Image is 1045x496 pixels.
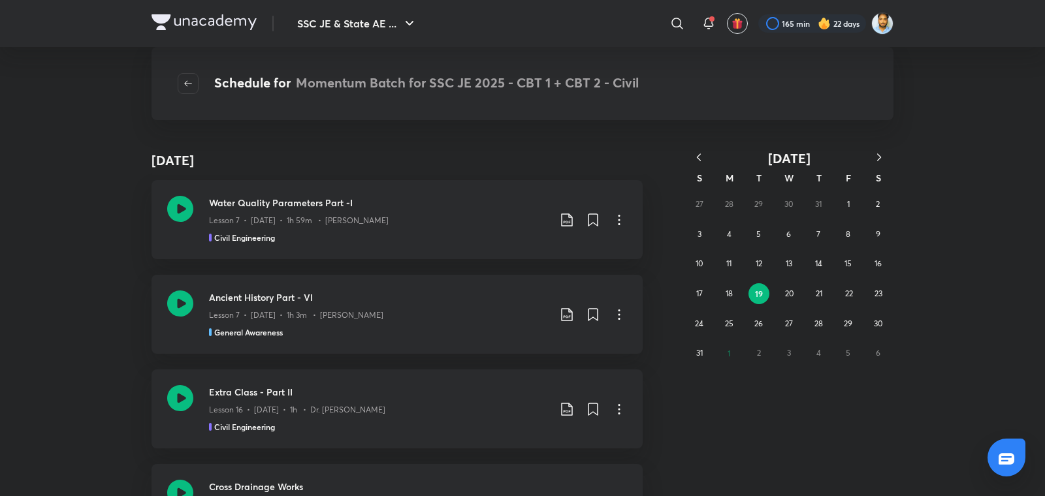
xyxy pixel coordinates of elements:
button: August 12, 2025 [748,253,769,274]
abbr: August 12, 2025 [756,258,762,268]
button: August 17, 2025 [689,283,710,304]
button: avatar [727,13,748,34]
button: August 8, 2025 [838,224,859,245]
button: August 23, 2025 [868,283,889,304]
h3: Water Quality Parameters Part -I [209,196,549,209]
button: August 26, 2025 [748,313,769,334]
button: August 4, 2025 [718,224,739,245]
a: Extra Class - Part IILesson 16 • [DATE] • 1h • Dr. [PERSON_NAME]Civil Engineering [152,369,643,448]
button: August 1, 2025 [838,194,859,215]
abbr: Thursday [816,172,822,184]
abbr: Monday [726,172,733,184]
h3: Extra Class - Part II [209,385,549,399]
abbr: August 13, 2025 [786,258,792,268]
h4: [DATE] [152,151,194,170]
p: Lesson 7 • [DATE] • 1h 59m • [PERSON_NAME] [209,215,389,226]
button: August 6, 2025 [779,224,799,245]
abbr: August 17, 2025 [696,288,703,298]
button: August 19, 2025 [748,283,769,304]
abbr: August 16, 2025 [875,258,882,268]
button: August 29, 2025 [838,313,859,334]
h5: Civil Engineering [214,421,275,433]
button: August 3, 2025 [689,224,710,245]
abbr: August 26, 2025 [754,318,763,328]
abbr: Tuesday [756,172,762,184]
abbr: August 4, 2025 [727,229,731,239]
button: August 25, 2025 [718,313,739,334]
button: August 18, 2025 [718,283,739,304]
abbr: August 19, 2025 [755,288,763,299]
abbr: Friday [846,172,851,184]
abbr: August 7, 2025 [816,229,820,239]
span: Momentum Batch for SSC JE 2025 - CBT 1 + CBT 2 - Civil [296,74,639,91]
button: August 14, 2025 [808,253,829,274]
abbr: August 9, 2025 [876,229,880,239]
abbr: August 2, 2025 [876,199,880,209]
abbr: August 14, 2025 [815,258,822,268]
abbr: August 29, 2025 [844,318,852,328]
abbr: August 31, 2025 [696,348,703,358]
abbr: August 3, 2025 [698,229,701,239]
abbr: Wednesday [784,172,794,184]
button: SSC JE & State AE ... [289,10,425,37]
h4: Schedule for [214,73,639,94]
abbr: August 20, 2025 [785,288,794,298]
abbr: Sunday [697,172,702,184]
abbr: August 22, 2025 [845,288,853,298]
h3: Cross Drainage Works [209,480,549,493]
p: Lesson 7 • [DATE] • 1h 3m • [PERSON_NAME] [209,309,383,321]
button: August 2, 2025 [867,194,888,215]
abbr: August 21, 2025 [816,288,822,298]
a: Ancient History Part - VILesson 7 • [DATE] • 1h 3m • [PERSON_NAME]General Awareness [152,275,643,354]
h5: General Awareness [214,326,283,338]
button: August 22, 2025 [839,283,860,304]
h5: Civil Engineering [214,232,275,243]
button: August 13, 2025 [779,253,799,274]
img: Kunal Pradeep [871,12,893,35]
button: August 11, 2025 [718,253,739,274]
img: Company Logo [152,14,257,30]
p: Lesson 16 • [DATE] • 1h • Dr. [PERSON_NAME] [209,404,385,416]
button: August 27, 2025 [779,313,799,334]
abbr: Saturday [876,172,881,184]
button: August 10, 2025 [689,253,710,274]
img: streak [818,17,831,30]
abbr: August 8, 2025 [846,229,850,239]
img: avatar [731,18,743,29]
button: August 9, 2025 [867,224,888,245]
h3: Ancient History Part - VI [209,290,549,304]
abbr: August 25, 2025 [725,318,733,328]
button: August 24, 2025 [689,313,710,334]
abbr: August 23, 2025 [875,288,882,298]
button: August 31, 2025 [689,343,710,364]
abbr: August 30, 2025 [874,318,882,328]
abbr: August 11, 2025 [726,258,731,268]
button: August 30, 2025 [867,313,888,334]
abbr: August 27, 2025 [785,318,793,328]
button: August 20, 2025 [779,283,799,304]
a: Company Logo [152,14,257,33]
button: August 16, 2025 [867,253,888,274]
span: [DATE] [768,149,811,167]
button: August 5, 2025 [748,224,769,245]
abbr: August 5, 2025 [756,229,761,239]
abbr: August 10, 2025 [696,258,703,268]
abbr: August 18, 2025 [726,288,733,298]
button: August 7, 2025 [808,224,829,245]
abbr: August 6, 2025 [786,229,791,239]
button: August 28, 2025 [808,313,829,334]
button: August 15, 2025 [838,253,859,274]
abbr: August 24, 2025 [695,318,703,328]
a: Water Quality Parameters Part -ILesson 7 • [DATE] • 1h 59m • [PERSON_NAME]Civil Engineering [152,180,643,259]
button: [DATE] [713,150,865,166]
abbr: August 1, 2025 [847,199,850,209]
abbr: August 15, 2025 [844,258,852,268]
button: August 21, 2025 [809,283,829,304]
abbr: August 28, 2025 [814,318,823,328]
